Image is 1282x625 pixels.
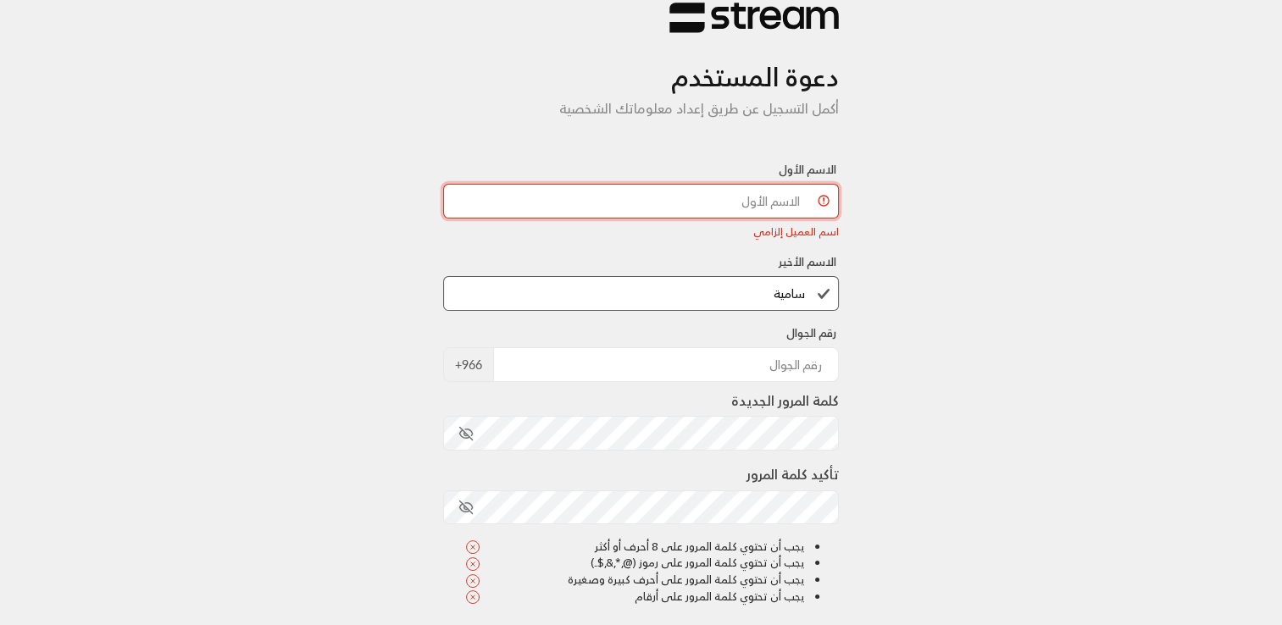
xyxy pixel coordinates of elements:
span: +966 [443,347,494,382]
div: يجب أن تحتوي كلمة المرور على 8 أحرف أو أكثر [465,538,806,555]
h3: دعوة المستخدم [443,34,840,92]
h6: أكمل التسجيل عن طريق إعداد معلوماتك الشخصية [443,101,840,117]
label: الاسم الأول [779,161,836,178]
div: يجب أن تحتوي كلمة المرور على أرقام [465,589,806,606]
div: يجب أن تحتوي كلمة المرور على رموز (@,*,&,$..) [465,555,806,572]
input: الاسم الأول [443,184,840,218]
input: الاسم الأخير [443,276,840,311]
div: اسم العميل إلزامي [443,224,840,240]
img: Stream Logo [669,2,839,35]
label: تأكيد كلمة المرور [746,464,839,484]
div: يجب أن تحتوي كلمة المرور على أحرف كبيرة وصغيرة [465,572,806,589]
button: toggle password visibility [452,419,480,448]
label: كلمة المرور الجديدة [731,390,839,411]
input: رقم الجوال [493,347,840,382]
button: toggle password visibility [452,493,480,522]
label: الاسم الأخير [779,253,836,270]
label: رقم الجوال [786,324,836,341]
